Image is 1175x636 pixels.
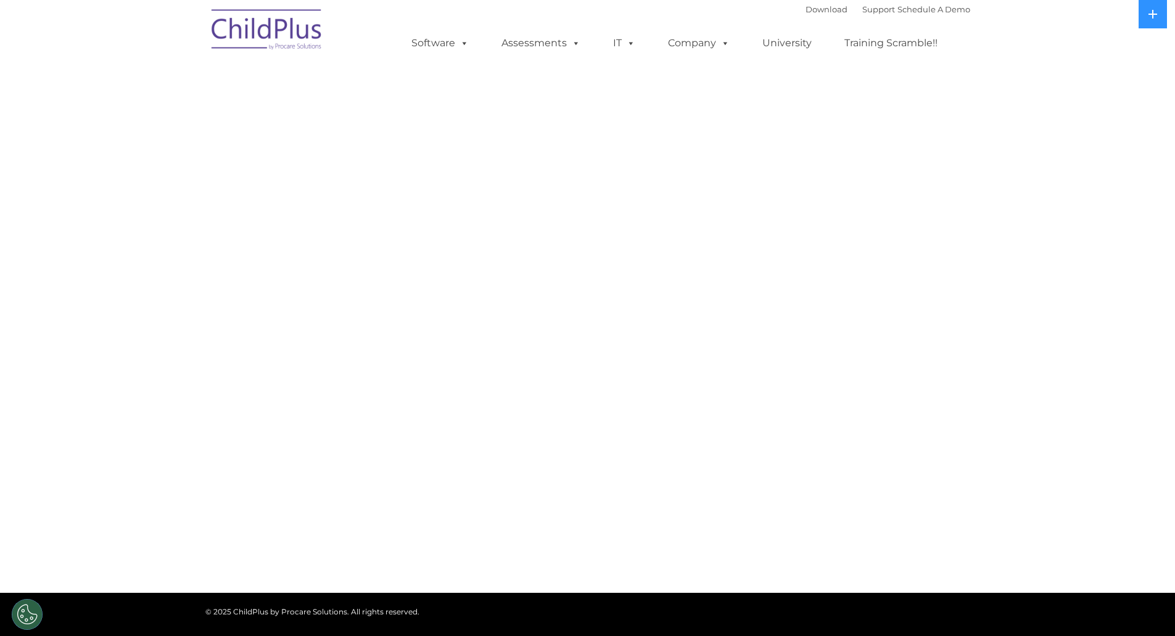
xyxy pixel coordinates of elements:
[601,31,648,56] a: IT
[656,31,742,56] a: Company
[806,4,847,14] a: Download
[806,4,970,14] font: |
[399,31,481,56] a: Software
[750,31,824,56] a: University
[862,4,895,14] a: Support
[832,31,950,56] a: Training Scramble!!
[205,607,419,616] span: © 2025 ChildPlus by Procare Solutions. All rights reserved.
[897,4,970,14] a: Schedule A Demo
[12,599,43,630] button: Cookies Settings
[205,1,329,62] img: ChildPlus by Procare Solutions
[489,31,593,56] a: Assessments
